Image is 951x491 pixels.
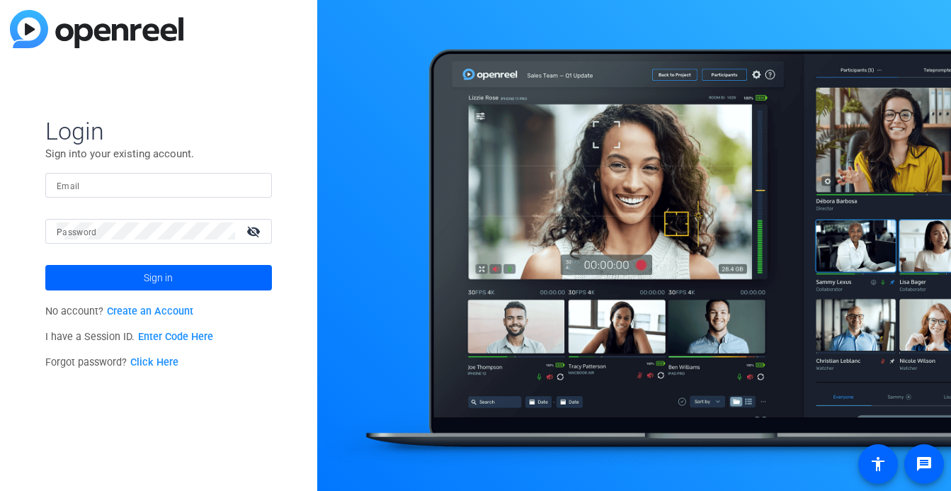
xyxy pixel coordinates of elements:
[144,260,173,295] span: Sign in
[45,116,272,146] span: Login
[57,227,97,237] mat-label: Password
[45,305,193,317] span: No account?
[130,356,178,368] a: Click Here
[57,176,261,193] input: Enter Email Address
[138,331,213,343] a: Enter Code Here
[45,265,272,290] button: Sign in
[870,456,887,473] mat-icon: accessibility
[57,181,80,191] mat-label: Email
[10,10,183,48] img: blue-gradient.svg
[238,221,272,242] mat-icon: visibility_off
[45,331,213,343] span: I have a Session ID.
[45,356,178,368] span: Forgot password?
[916,456,933,473] mat-icon: message
[45,146,272,162] p: Sign into your existing account.
[107,305,193,317] a: Create an Account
